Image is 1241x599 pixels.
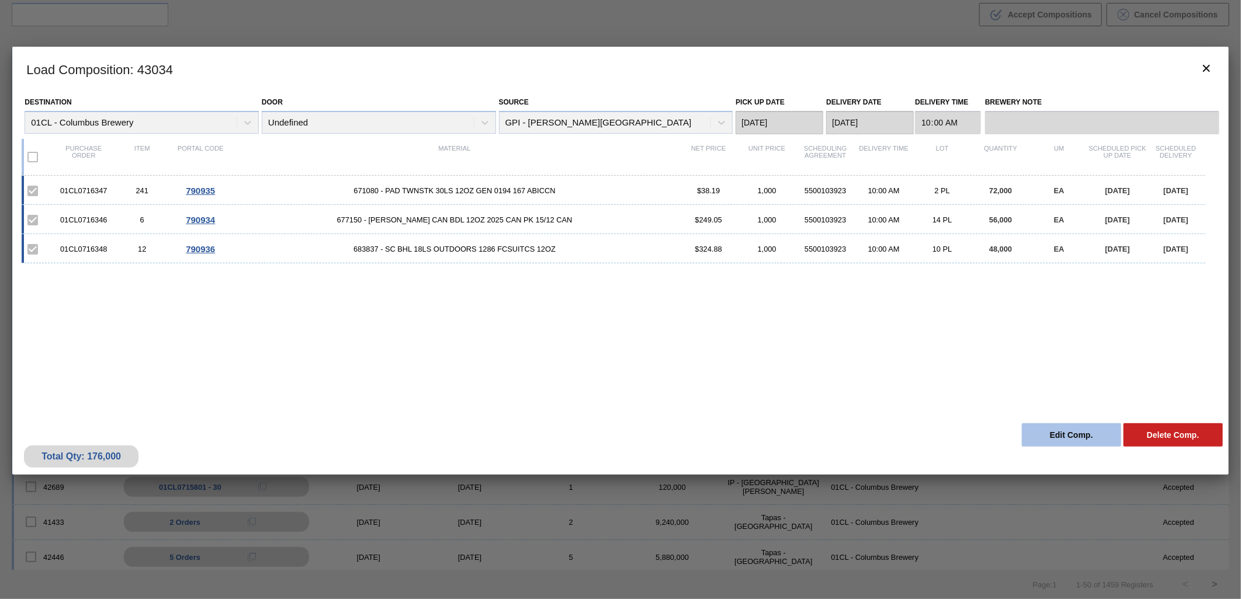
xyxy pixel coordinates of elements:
[171,145,230,169] div: Portal code
[736,98,785,106] label: Pick up Date
[855,215,913,224] div: 10:00 AM
[680,245,738,253] div: $324.88
[796,215,855,224] div: 5500103923
[230,215,680,224] span: 677150 - CARR CAN BDL 12OZ 2025 CAN PK 15/12 CAN
[1164,215,1188,224] span: [DATE]
[913,215,972,224] div: 14 PL
[499,98,529,106] label: Source
[1124,423,1223,447] button: Delete Comp.
[1105,215,1130,224] span: [DATE]
[186,186,215,196] span: 790935
[989,186,1012,195] span: 72,000
[913,186,972,195] div: 2 PL
[230,186,680,195] span: 671080 - PAD TWNSTK 30LS 12OZ GEN 0194 167 ABICCN
[738,245,796,253] div: 1,000
[171,215,230,225] div: Go to Order
[680,215,738,224] div: $249.05
[736,111,823,134] input: mm/dd/yyyy
[680,145,738,169] div: Net Price
[738,145,796,169] div: Unit Price
[230,245,680,253] span: 683837 - SC BHL 18LS OUTDOORS 1286 FCSUITCS 12OZ
[915,94,981,111] label: Delivery Time
[1054,186,1065,195] span: EA
[985,94,1219,111] label: Brewery Note
[972,145,1030,169] div: Quantity
[186,215,215,225] span: 790934
[171,186,230,196] div: Go to Order
[54,145,113,169] div: Purchase order
[826,111,914,134] input: mm/dd/yyyy
[54,245,113,253] div: 01CL0716348
[113,215,171,224] div: 6
[913,145,972,169] div: Lot
[855,186,913,195] div: 10:00 AM
[33,451,130,462] div: Total Qty: 176,000
[262,98,283,106] label: Door
[1164,245,1188,253] span: [DATE]
[113,186,171,195] div: 241
[1105,245,1130,253] span: [DATE]
[913,245,972,253] div: 10 PL
[1054,215,1065,224] span: EA
[738,215,796,224] div: 1,000
[680,186,738,195] div: $38.19
[186,244,215,254] span: 790936
[796,245,855,253] div: 5500103923
[855,145,913,169] div: Delivery Time
[171,244,230,254] div: Go to Order
[738,186,796,195] div: 1,000
[54,215,113,224] div: 01CL0716346
[1105,186,1130,195] span: [DATE]
[826,98,881,106] label: Delivery Date
[1147,145,1205,169] div: Scheduled Delivery
[113,245,171,253] div: 12
[796,145,855,169] div: Scheduling Agreement
[796,186,855,195] div: 5500103923
[989,215,1012,224] span: 56,000
[1164,186,1188,195] span: [DATE]
[1030,145,1089,169] div: UM
[1054,245,1065,253] span: EA
[1022,423,1121,447] button: Edit Comp.
[12,47,1229,91] h3: Load Composition : 43034
[855,245,913,253] div: 10:00 AM
[54,186,113,195] div: 01CL0716347
[113,145,171,169] div: Item
[25,98,71,106] label: Destination
[230,145,680,169] div: Material
[1089,145,1147,169] div: Scheduled Pick up Date
[989,245,1012,253] span: 48,000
